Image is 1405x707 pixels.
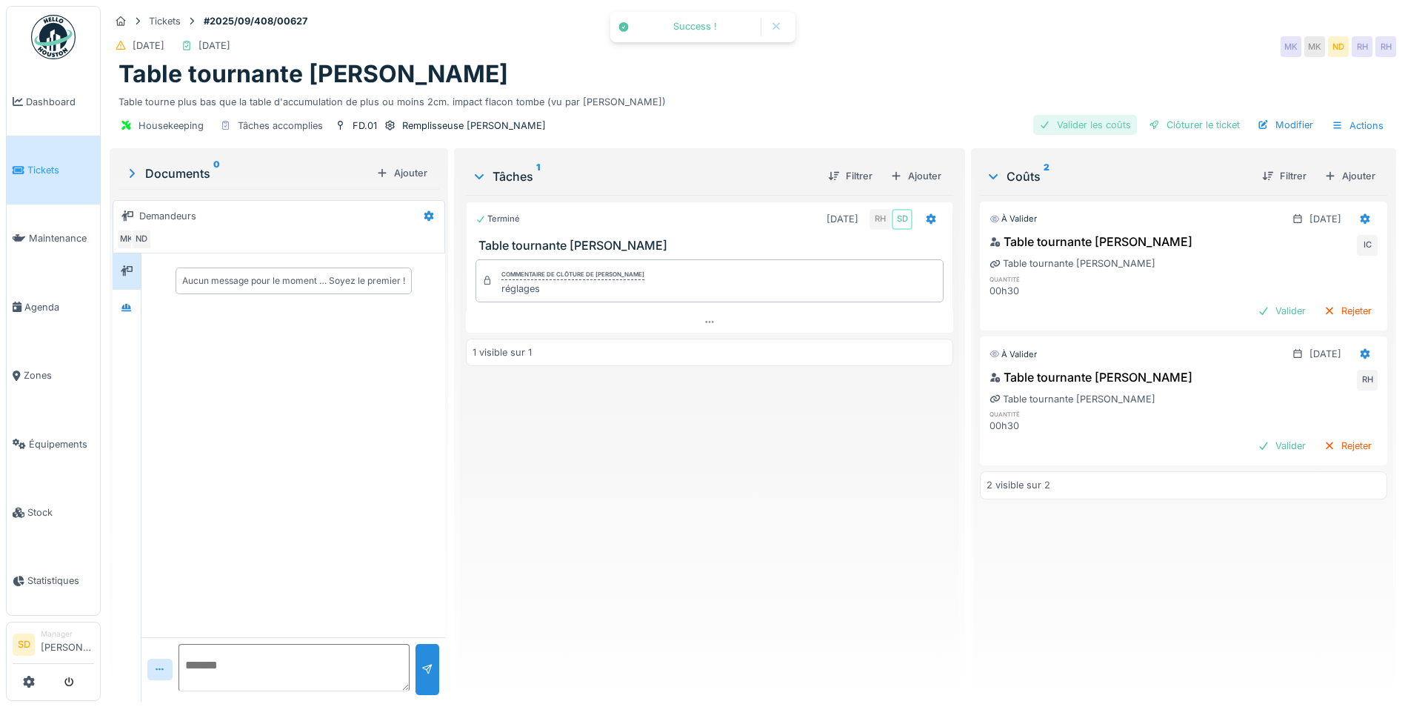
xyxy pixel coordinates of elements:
[1033,115,1137,135] div: Valider les coûts
[1318,166,1381,186] div: Ajouter
[989,256,1155,270] div: Table tournante [PERSON_NAME]
[637,21,753,33] div: Success !
[989,284,1115,298] div: 00h30
[119,60,508,88] h1: Table tournante [PERSON_NAME]
[7,342,100,410] a: Zones
[989,419,1115,433] div: 00h30
[1318,301,1378,321] div: Rejeter
[1375,36,1396,57] div: RH
[1044,167,1049,185] sup: 2
[370,163,433,183] div: Ajouter
[131,229,152,250] div: ND
[1252,436,1312,456] div: Valider
[41,628,94,660] li: [PERSON_NAME]
[1328,36,1349,57] div: ND
[472,167,816,185] div: Tâches
[116,229,137,250] div: MK
[213,165,220,182] sup: 0
[27,574,94,588] span: Statistiques
[353,119,377,133] div: FD.01
[501,282,644,296] div: réglages
[1357,370,1378,391] div: RH
[989,233,1192,250] div: Table tournante [PERSON_NAME]
[7,67,100,136] a: Dashboard
[29,437,94,451] span: Équipements
[1357,235,1378,256] div: IC
[989,368,1192,386] div: Table tournante [PERSON_NAME]
[1252,115,1319,135] div: Modifier
[1281,36,1301,57] div: MK
[149,14,181,28] div: Tickets
[124,165,370,182] div: Documents
[24,368,94,382] span: Zones
[7,547,100,615] a: Statistiques
[31,15,76,59] img: Badge_color-CXgf-gQk.svg
[892,209,912,230] div: SD
[41,628,94,640] div: Manager
[1304,36,1325,57] div: MK
[989,274,1115,284] h6: quantité
[29,231,94,245] span: Maintenance
[1252,301,1312,321] div: Valider
[7,273,100,341] a: Agenda
[26,95,94,109] span: Dashboard
[989,348,1037,361] div: À valider
[27,505,94,520] span: Stock
[13,628,94,664] a: SD Manager[PERSON_NAME]
[7,478,100,546] a: Stock
[478,239,947,253] h3: Table tournante [PERSON_NAME]
[27,163,94,177] span: Tickets
[987,478,1050,492] div: 2 visible sur 2
[238,119,323,133] div: Tâches accomplies
[7,136,100,204] a: Tickets
[139,209,196,223] div: Demandeurs
[986,167,1250,185] div: Coûts
[1325,115,1390,136] div: Actions
[475,213,520,225] div: Terminé
[1256,166,1312,186] div: Filtrer
[1309,347,1341,361] div: [DATE]
[827,212,858,226] div: [DATE]
[24,300,94,314] span: Agenda
[119,89,1387,109] div: Table tourne plus bas que la table d'accumulation de plus ou moins 2cm. impact flacon tombe (vu p...
[182,274,405,288] div: Aucun message pour le moment … Soyez le premier !
[536,167,540,185] sup: 1
[1309,212,1341,226] div: [DATE]
[989,213,1037,225] div: À valider
[870,209,890,230] div: RH
[7,205,100,273] a: Maintenance
[198,39,230,53] div: [DATE]
[402,119,546,133] div: Remplisseuse [PERSON_NAME]
[1143,115,1246,135] div: Clôturer le ticket
[13,634,35,656] li: SD
[501,270,644,280] div: Commentaire de clôture de [PERSON_NAME]
[989,409,1115,419] h6: quantité
[7,410,100,478] a: Équipements
[822,166,878,186] div: Filtrer
[1318,436,1378,456] div: Rejeter
[198,14,313,28] strong: #2025/09/408/00627
[139,119,204,133] div: Housekeeping
[884,166,947,186] div: Ajouter
[133,39,164,53] div: [DATE]
[473,345,532,359] div: 1 visible sur 1
[1352,36,1372,57] div: RH
[989,392,1155,406] div: Table tournante [PERSON_NAME]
